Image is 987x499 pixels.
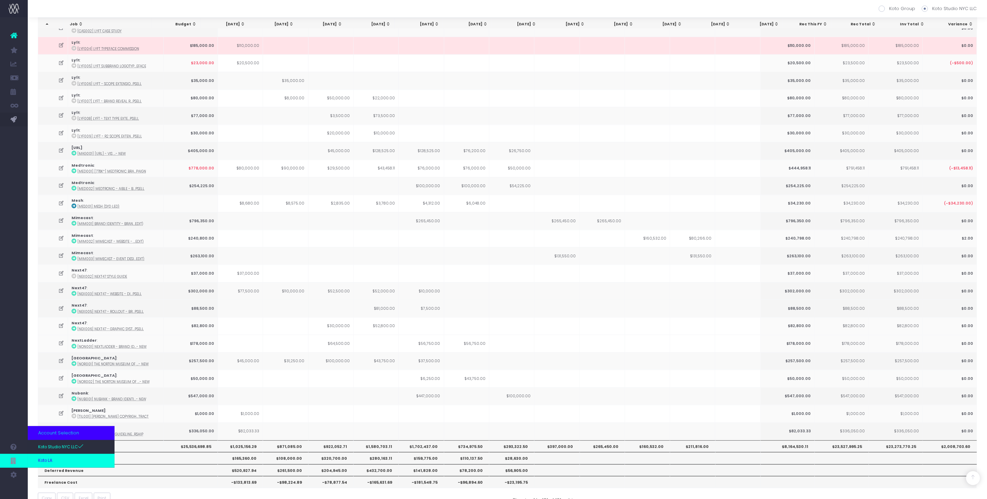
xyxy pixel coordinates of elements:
[164,107,218,124] td: $77,000.00
[218,265,263,282] td: $37,000.00
[164,335,218,352] td: $178,000.00
[761,317,815,335] td: $82,800.00
[686,18,735,31] th: Feb 26: activate to sort column ascending
[77,116,139,121] abbr: [LYF008] Lyft - Text Type Extension - Brand - Upsell
[815,55,869,72] td: $23,500.00
[869,125,923,142] td: $30,000.00
[68,265,164,282] td: :
[534,247,580,265] td: $131,550.00
[869,230,923,247] td: $240,798.00
[734,18,783,31] th: Mar 26: activate to sort column ascending
[38,18,64,31] th: : activate to sort column descending
[218,160,263,177] td: $80,000.00
[68,195,164,212] td: :
[761,125,815,142] td: $30,000.00
[38,458,52,464] span: Koto LA
[815,423,869,440] td: $336,050.00
[923,282,977,300] td: $0.00
[68,90,164,107] td: :
[68,388,164,405] td: :
[71,75,80,80] strong: Lyft
[443,18,492,31] th: Sep 25: activate to sort column ascending
[71,180,94,185] strong: Medtronic
[886,22,925,27] div: Inv Total
[815,247,869,265] td: $263,100.00
[761,90,815,107] td: $80,000.00
[869,335,923,352] td: $178,000.00
[28,440,115,454] a: Koto Studio NYC LLC
[77,274,127,279] abbr: [NEX002] Next47 Style Guide
[880,18,929,31] th: Inv Total: activate to sort column ascending
[164,230,218,247] td: $240,800.00
[77,292,142,296] abbr: [NEX003] Next47 - Website - Digital - Upsell
[68,55,164,72] td: :
[164,72,218,89] td: $35,000.00
[815,300,869,317] td: $88,500.00
[158,22,197,27] div: Budget
[399,282,444,300] td: $10,000.00
[309,282,354,300] td: $52,500.00
[929,18,977,31] th: Variance: activate to sort column ascending
[399,212,444,230] td: $265,450.00
[869,317,923,335] td: $82,800.00
[164,142,218,159] td: $405,000.00
[152,18,201,31] th: Budget: activate to sort column ascending
[354,352,399,370] td: $43,750.00
[263,476,308,488] th: -$98,224.89
[869,352,923,370] td: $257,500.00
[761,370,815,387] td: $50,000.00
[68,423,164,440] td: :
[9,485,19,496] img: images/default_profile_image.png
[164,300,218,317] td: $88,500.00
[761,142,815,159] td: $405,000.00
[869,405,923,422] td: $1,000.00
[869,142,923,159] td: $405,000.00
[249,18,298,31] th: May 25: activate to sort column ascending
[38,443,84,450] span: Koto Studio NYC LLC
[761,107,815,124] td: $77,000.00
[923,335,977,352] td: $0.00
[255,22,294,27] div: [DATE]
[580,212,625,230] td: $265,450.00
[815,107,869,124] td: $77,000.00
[68,107,164,124] td: :
[399,352,444,370] td: $37,500.00
[309,160,354,177] td: $29,500.00
[354,317,399,335] td: $52,800.00
[832,18,880,31] th: Rec Total: activate to sort column ascending
[869,37,923,54] td: $185,000.00
[540,18,589,31] th: Nov 25: activate to sort column ascending
[761,388,815,405] td: $547,000.00
[354,107,399,124] td: $73,500.00
[71,198,83,203] strong: Mesh
[869,107,923,124] td: $77,000.00
[263,160,308,177] td: $90,000.00
[815,195,869,212] td: $34,230.00
[28,454,115,468] a: Koto LA
[164,125,218,142] td: $30,000.00
[815,230,869,247] td: $240,798.00
[77,204,119,209] abbr: [MES001] Mesh (SYD led)
[815,388,869,405] td: $547,000.00
[935,22,973,27] div: Variance
[354,282,399,300] td: $52,000.00
[923,37,977,54] td: $0.00
[164,90,218,107] td: $80,000.00
[789,22,828,27] div: Rec This FY
[77,29,121,33] abbr: [CAS002] Lyft Case Study
[399,142,444,159] td: $128,525.00
[399,195,444,212] td: $4,312.00
[869,90,923,107] td: $80,000.00
[309,335,354,352] td: $64,500.00
[298,18,346,31] th: Jun 25: activate to sort column ascending
[815,142,869,159] td: $405,000.00
[595,22,634,27] div: [DATE]
[164,405,218,422] td: $1,000.00
[77,414,149,419] abbr: [TIL001] Tilly Ramsay Copyright Contract
[71,285,87,291] strong: Next47
[444,160,489,177] td: $76,000.00
[489,177,534,194] td: $54,225.00
[71,233,93,238] strong: Mimecast
[77,362,149,366] abbr: [NOR001] The Norton Museum of Art - Brand Identity - Brand - New
[354,160,399,177] td: $43,458.11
